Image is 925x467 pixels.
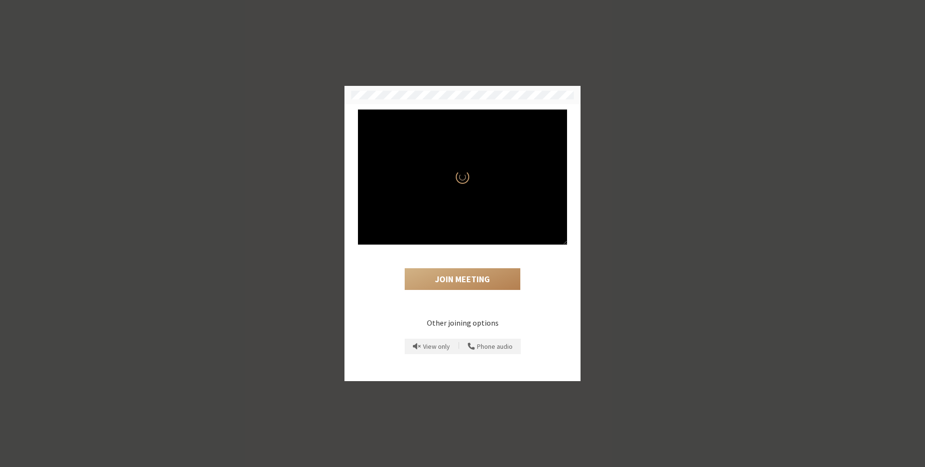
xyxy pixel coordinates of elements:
[464,339,516,354] button: Use your phone for mic and speaker while you view the meeting on this device.
[423,343,450,350] span: View only
[358,317,567,329] p: Other joining options
[477,343,513,350] span: Phone audio
[458,340,460,353] span: |
[410,339,453,354] button: Prevent echo when there is already an active mic and speaker in the room.
[405,268,520,290] button: Join Meeting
